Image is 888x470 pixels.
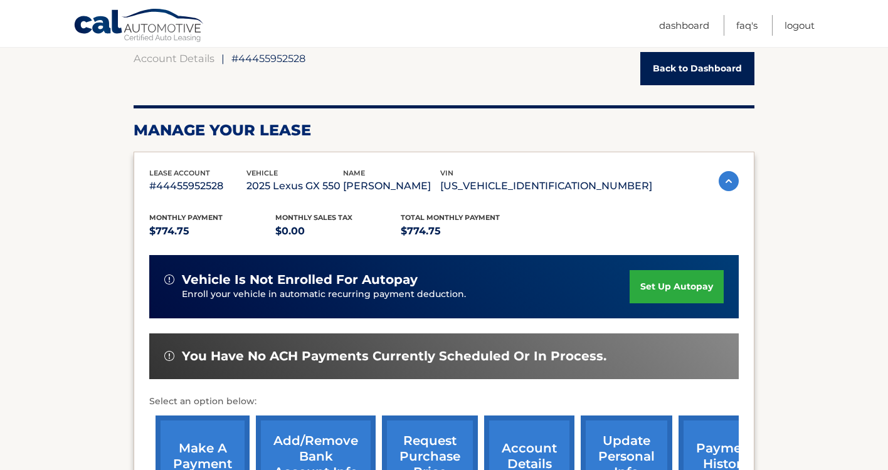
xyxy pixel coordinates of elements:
[149,213,223,222] span: Monthly Payment
[221,52,225,65] span: |
[182,272,418,288] span: vehicle is not enrolled for autopay
[440,177,652,195] p: [US_VEHICLE_IDENTIFICATION_NUMBER]
[134,52,214,65] a: Account Details
[630,270,724,303] a: set up autopay
[640,52,754,85] a: Back to Dashboard
[343,177,440,195] p: [PERSON_NAME]
[401,222,527,240] p: $774.75
[246,169,278,177] span: vehicle
[182,288,630,301] p: Enroll your vehicle in automatic recurring payment deduction.
[149,394,739,409] p: Select an option below:
[182,348,606,364] span: You have no ACH payments currently scheduled or in process.
[785,15,815,36] a: Logout
[275,222,401,240] p: $0.00
[246,177,344,195] p: 2025 Lexus GX 550
[149,177,246,195] p: #44455952528
[73,8,205,44] a: Cal Automotive
[149,169,210,177] span: lease account
[134,121,754,140] h2: Manage Your Lease
[343,169,365,177] span: name
[719,171,739,191] img: accordion-active.svg
[440,169,453,177] span: vin
[164,351,174,361] img: alert-white.svg
[149,222,275,240] p: $774.75
[275,213,352,222] span: Monthly sales Tax
[736,15,758,36] a: FAQ's
[401,213,500,222] span: Total Monthly Payment
[659,15,709,36] a: Dashboard
[164,274,174,285] img: alert-white.svg
[231,52,305,65] span: #44455952528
